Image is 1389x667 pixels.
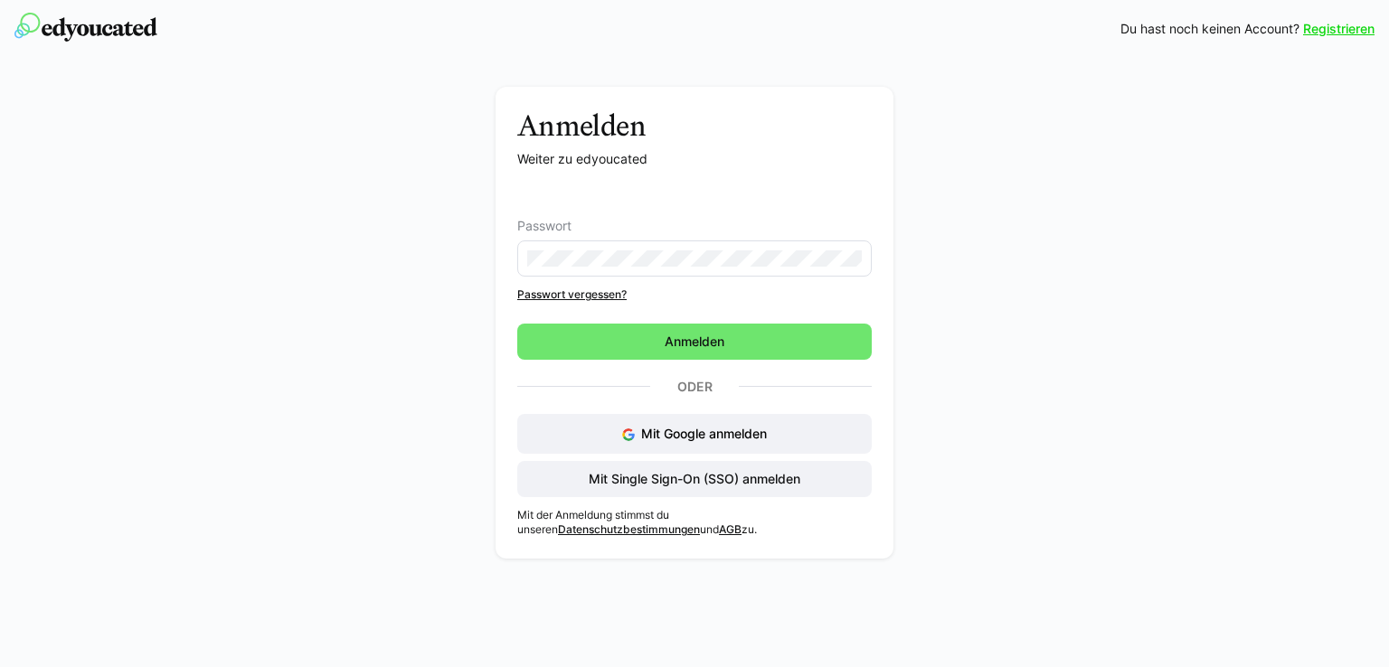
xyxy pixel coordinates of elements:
[558,522,700,536] a: Datenschutzbestimmungen
[517,461,872,497] button: Mit Single Sign-On (SSO) anmelden
[517,414,872,454] button: Mit Google anmelden
[1120,20,1299,38] span: Du hast noch keinen Account?
[641,426,767,441] span: Mit Google anmelden
[662,333,727,351] span: Anmelden
[517,324,872,360] button: Anmelden
[1303,20,1375,38] a: Registrieren
[517,150,872,168] p: Weiter zu edyoucated
[586,470,803,488] span: Mit Single Sign-On (SSO) anmelden
[719,522,742,536] a: AGB
[517,108,872,143] h3: Anmelden
[650,374,739,399] p: Oder
[517,508,872,537] p: Mit der Anmeldung stimmst du unseren und zu.
[517,219,572,233] span: Passwort
[517,287,872,302] a: Passwort vergessen?
[14,13,157,42] img: edyoucated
